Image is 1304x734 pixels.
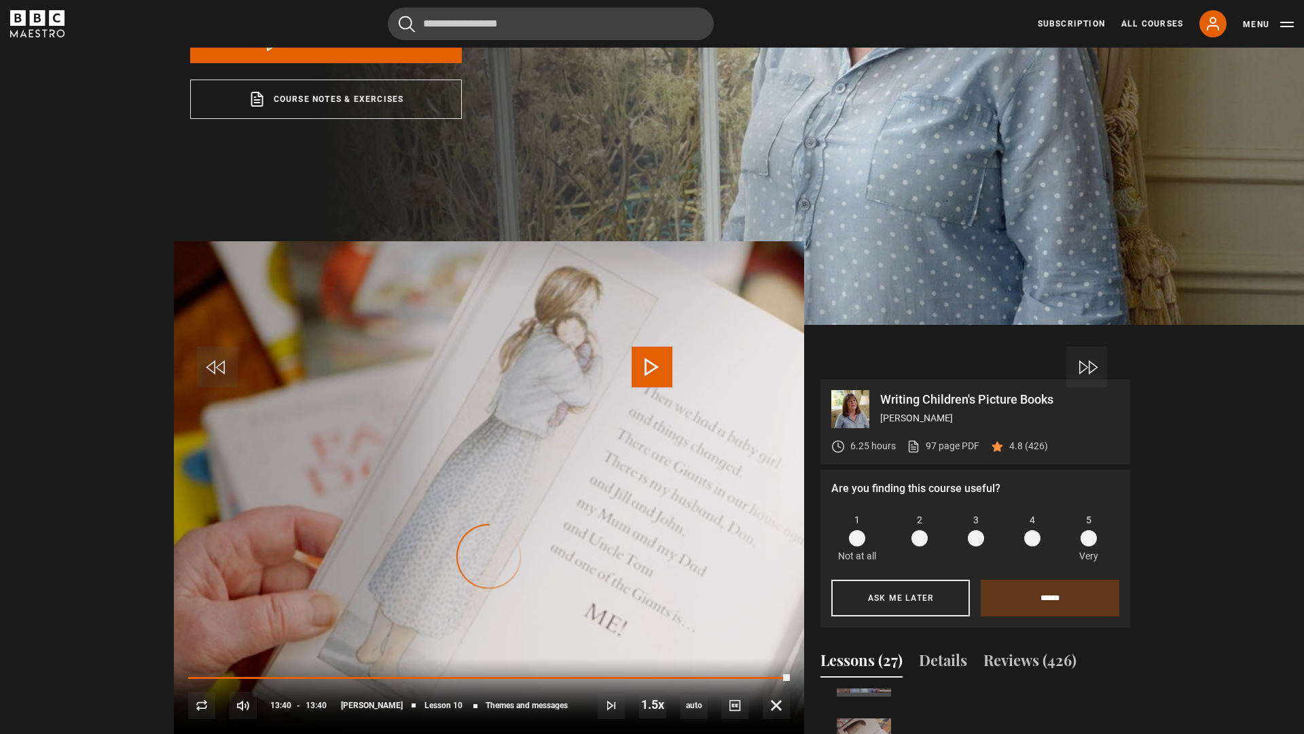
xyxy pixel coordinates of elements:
[820,649,903,678] button: Lessons (27)
[341,701,403,710] span: [PERSON_NAME]
[880,411,1119,425] p: [PERSON_NAME]
[188,692,215,719] button: Replay
[983,649,1076,678] button: Reviews (426)
[1075,549,1102,563] p: Very
[399,16,415,33] button: Submit the search query
[763,692,790,719] button: Fullscreen
[880,394,1119,406] p: Writing Children's Picture Books
[10,10,65,37] svg: BBC Maestro
[190,80,462,119] a: Course notes & exercises
[1086,513,1091,527] span: 5
[681,692,708,719] div: Current quality: 360p
[174,379,804,734] video-js: Video Player
[831,580,970,616] button: Ask me later
[681,692,708,719] span: auto
[306,693,327,718] span: 13:40
[1243,18,1294,31] button: Toggle navigation
[907,439,979,453] a: 97 page PDF
[424,701,463,710] span: Lesson 10
[230,692,257,719] button: Mute
[270,693,291,718] span: 13:40
[1009,439,1048,453] p: 4.8 (426)
[1121,18,1183,30] a: All Courses
[188,677,790,680] div: Progress Bar
[850,439,896,453] p: 6.25 hours
[639,691,666,718] button: Playback Rate
[1030,513,1035,527] span: 4
[388,7,714,40] input: Search
[917,513,922,527] span: 2
[854,513,860,527] span: 1
[486,701,568,710] span: Themes and messages
[973,513,979,527] span: 3
[831,480,1119,497] p: Are you finding this course useful?
[1038,18,1105,30] a: Subscription
[721,692,748,719] button: Captions
[838,549,876,563] p: Not at all
[297,701,300,710] span: -
[919,649,967,678] button: Details
[598,692,625,719] button: Next Lesson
